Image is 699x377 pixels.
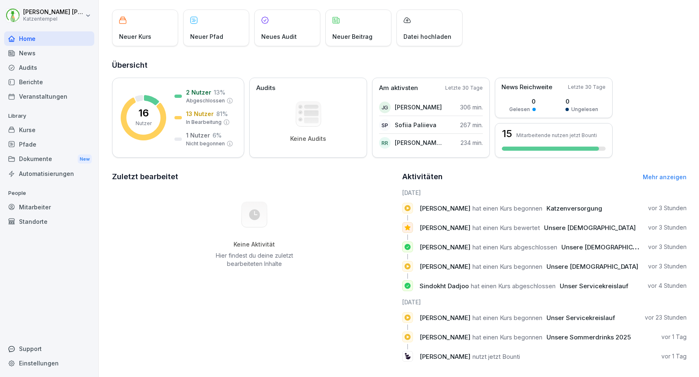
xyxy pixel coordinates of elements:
[4,187,94,200] p: People
[403,32,451,41] p: Datei hochladen
[472,224,540,232] span: hat einen Kurs bewertet
[4,200,94,214] a: Mitarbeiter
[186,88,211,97] p: 2 Nutzer
[648,262,687,270] p: vor 3 Stunden
[212,251,296,268] p: Hier findest du deine zuletzt bearbeiteten Inhalte
[546,333,631,341] span: Unsere Sommerdrinks 2025
[4,109,94,123] p: Library
[4,46,94,60] a: News
[661,333,687,341] p: vor 1 Tag
[4,60,94,75] a: Audits
[516,132,597,138] p: Mitarbeitende nutzen jetzt Bounti
[445,84,483,92] p: Letzte 30 Tage
[471,282,556,290] span: hat einen Kurs abgeschlossen
[395,138,442,147] p: [PERSON_NAME] Rawal
[4,341,94,356] div: Support
[4,137,94,152] a: Pfade
[546,263,638,270] span: Unsere [DEMOGRAPHIC_DATA]
[420,204,470,212] span: [PERSON_NAME]
[420,353,470,360] span: [PERSON_NAME]
[112,59,687,71] h2: Übersicht
[645,313,687,322] p: vor 23 Stunden
[501,83,552,92] p: News Reichweite
[648,243,687,251] p: vor 3 Stunden
[402,188,687,197] h6: [DATE]
[565,97,598,106] p: 0
[4,166,94,181] a: Automatisierungen
[420,224,470,232] span: [PERSON_NAME]
[4,31,94,46] a: Home
[472,263,542,270] span: hat einen Kurs begonnen
[23,16,83,22] p: Katzentempel
[472,204,542,212] span: hat einen Kurs begonnen
[214,88,225,97] p: 13 %
[395,121,437,129] p: Sofiia Paliieva
[216,109,228,118] p: 81 %
[460,121,483,129] p: 267 min.
[4,214,94,229] a: Standorte
[379,119,391,131] div: SP
[112,171,396,183] h2: Zuletzt bearbeitet
[186,131,210,140] p: 1 Nutzer
[472,314,542,322] span: hat einen Kurs begonnen
[472,243,557,251] span: hat einen Kurs abgeschlossen
[420,263,470,270] span: [PERSON_NAME]
[546,314,615,322] span: Unser Servicekreislauf
[332,32,372,41] p: Neuer Beitrag
[186,140,225,147] p: Nicht begonnen
[648,204,687,212] p: vor 3 Stunden
[420,282,469,290] span: Sindokht Dadjoo
[568,83,606,91] p: Letzte 30 Tage
[4,123,94,137] a: Kurse
[290,135,326,142] p: Keine Audits
[138,108,149,118] p: 16
[502,129,512,139] h3: 15
[261,32,297,41] p: Neues Audit
[395,103,442,111] p: [PERSON_NAME]
[420,333,470,341] span: [PERSON_NAME]
[560,282,628,290] span: Unser Servicekreislauf
[460,138,483,147] p: 234 min.
[561,243,653,251] span: Unsere [DEMOGRAPHIC_DATA]
[546,204,602,212] span: Katzenversorgung
[78,154,92,164] div: New
[23,9,83,16] p: [PERSON_NAME] [PERSON_NAME]
[402,171,443,183] h2: Aktivitäten
[472,333,542,341] span: hat einen Kurs begonnen
[186,97,225,104] p: Abgeschlossen
[509,97,536,106] p: 0
[379,137,391,149] div: RR
[4,152,94,167] div: Dokumente
[136,120,152,127] p: Nutzer
[379,83,418,93] p: Am aktivsten
[4,75,94,89] a: Berichte
[402,298,687,306] h6: [DATE]
[661,352,687,360] p: vor 1 Tag
[256,83,275,93] p: Audits
[4,356,94,370] a: Einstellungen
[472,353,520,360] span: nutzt jetzt Bounti
[212,131,222,140] p: 6 %
[4,152,94,167] a: DokumenteNew
[643,173,687,180] a: Mehr anzeigen
[648,282,687,290] p: vor 4 Stunden
[544,224,636,232] span: Unsere [DEMOGRAPHIC_DATA]
[119,32,151,41] p: Neuer Kurs
[420,243,470,251] span: [PERSON_NAME]
[648,223,687,232] p: vor 3 Stunden
[509,106,530,113] p: Gelesen
[212,241,296,248] h5: Keine Aktivität
[571,106,598,113] p: Ungelesen
[4,89,94,104] a: Veranstaltungen
[190,32,223,41] p: Neuer Pfad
